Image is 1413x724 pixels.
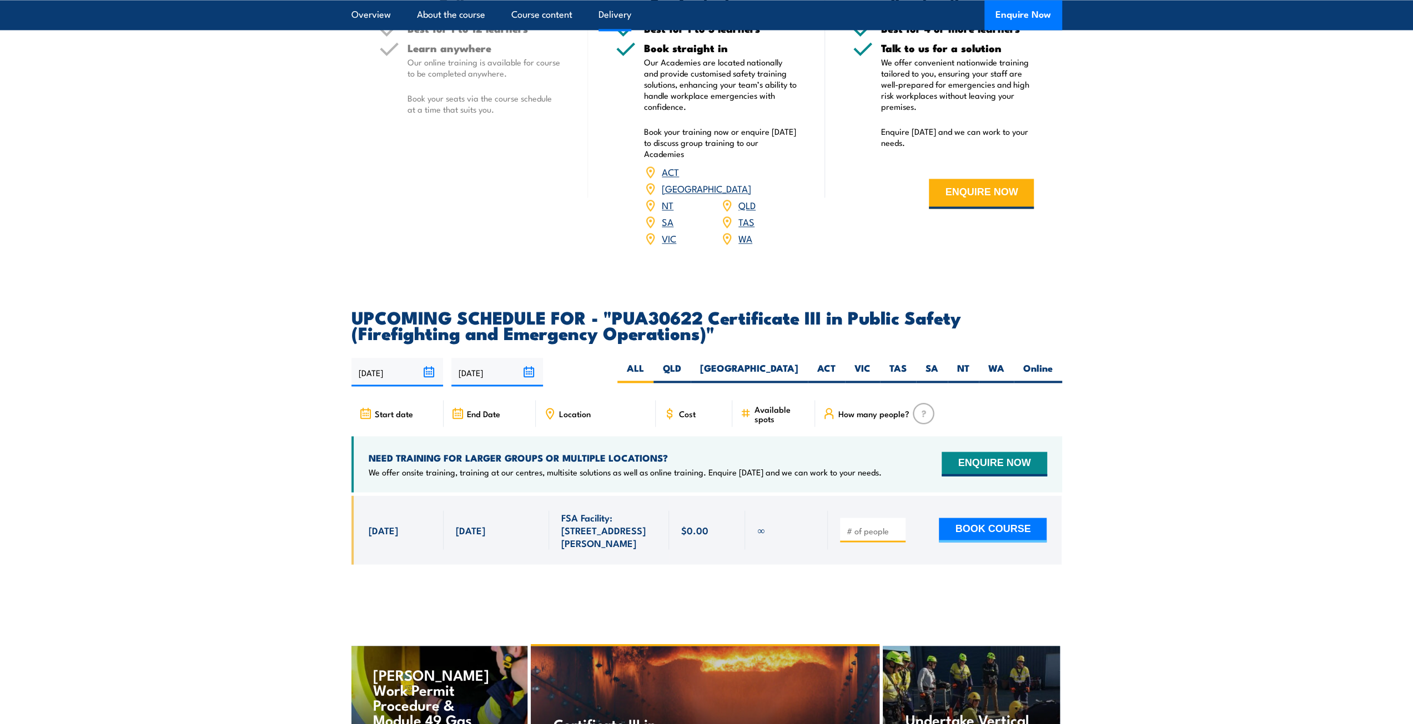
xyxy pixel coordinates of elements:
p: Our Academies are located nationally and provide customised safety training solutions, enhancing ... [644,57,797,112]
a: [GEOGRAPHIC_DATA] [662,181,751,195]
button: BOOK COURSE [939,518,1047,542]
h2: UPCOMING SCHEDULE FOR - "PUA30622 Certificate III in Public Safety (Firefighting and Emergency Op... [351,309,1062,340]
label: ACT [808,361,845,383]
h5: Best for 1 to 12 learners [408,23,561,34]
a: QLD [738,198,756,211]
h5: Best for 4 or more learners [881,23,1034,34]
p: Enquire [DATE] and we can work to your needs. [881,126,1034,148]
span: [DATE] [369,523,398,536]
a: WA [738,231,752,245]
p: We offer onsite training, training at our centres, multisite solutions as well as online training... [369,466,882,477]
label: VIC [845,361,880,383]
span: [DATE] [456,523,485,536]
span: ∞ [757,523,765,536]
input: # of people [846,525,902,536]
p: Book your training now or enquire [DATE] to discuss group training to our Academies [644,126,797,159]
a: TAS [738,215,755,228]
label: SA [916,361,948,383]
span: Available spots [755,404,807,423]
a: ACT [662,165,679,178]
h5: Learn anywhere [408,43,561,53]
input: From date [351,358,443,386]
a: VIC [662,231,676,245]
label: Online [1014,361,1062,383]
span: Start date [375,408,413,418]
h5: Best for 1 to 3 learners [644,23,797,34]
h5: Talk to us for a solution [881,43,1034,53]
label: [GEOGRAPHIC_DATA] [691,361,808,383]
span: Cost [679,408,696,418]
p: We offer convenient nationwide training tailored to you, ensuring your staff are well-prepared fo... [881,57,1034,112]
label: NT [948,361,979,383]
input: To date [451,358,543,386]
p: Book your seats via the course schedule at a time that suits you. [408,93,561,115]
button: ENQUIRE NOW [929,179,1034,209]
p: Our online training is available for course to be completed anywhere. [408,57,561,79]
span: $0.00 [681,523,708,536]
span: FSA Facility: [STREET_ADDRESS][PERSON_NAME] [561,510,657,549]
label: TAS [880,361,916,383]
a: NT [662,198,673,211]
label: QLD [653,361,691,383]
span: End Date [467,408,500,418]
button: ENQUIRE NOW [942,452,1047,476]
h4: NEED TRAINING FOR LARGER GROUPS OR MULTIPLE LOCATIONS? [369,451,882,463]
label: ALL [617,361,653,383]
a: SA [662,215,673,228]
label: WA [979,361,1014,383]
h5: Book straight in [644,43,797,53]
span: Location [559,408,591,418]
span: How many people? [838,408,909,418]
